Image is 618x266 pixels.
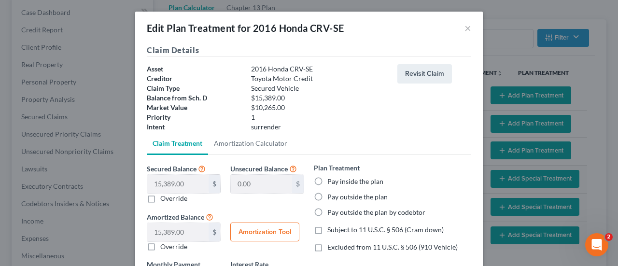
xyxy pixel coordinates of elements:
div: $10,265.00 [246,103,393,112]
label: Override [160,242,187,252]
span: Excluded from 11 U.S.C. § 506 (910 Vehicle) [327,243,458,251]
label: Pay outside the plan [327,192,388,202]
iframe: Intercom live chat [585,233,608,256]
div: Priority [142,112,246,122]
div: Creditor [142,74,246,84]
label: Pay inside the plan [327,177,383,186]
a: Amortization Calculator [208,132,293,155]
input: 0.00 [147,175,209,193]
label: Pay outside the plan by codebtor [327,208,425,217]
div: Edit Plan Treatment for 2016 Honda CRV-SE [147,21,344,35]
button: × [464,22,471,34]
span: Secured Balance [147,165,197,173]
div: Market Value [142,103,246,112]
span: Subject to 11 U.S.C. § 506 (Cram down) [327,225,444,234]
div: Toyota Motor Credit [246,74,393,84]
span: 2 [605,233,613,241]
div: $15,389.00 [246,93,393,103]
span: Unsecured Balance [230,165,288,173]
h5: Claim Details [147,44,471,56]
div: Asset [142,64,246,74]
div: $ [209,175,220,193]
div: 2016 Honda CRV-SE [246,64,393,74]
div: surrender [246,122,393,132]
div: 1 [246,112,393,122]
span: Amortized Balance [147,213,204,221]
div: $ [292,175,304,193]
button: Revisit Claim [397,64,452,84]
label: Plan Treatment [314,163,360,173]
div: $ [209,223,220,241]
div: Balance from Sch. D [142,93,246,103]
a: Claim Treatment [147,132,208,155]
label: Override [160,194,187,203]
button: Amortization Tool [230,223,299,242]
input: 0.00 [231,175,292,193]
div: Claim Type [142,84,246,93]
input: 0.00 [147,223,209,241]
div: Intent [142,122,246,132]
div: Secured Vehicle [246,84,393,93]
